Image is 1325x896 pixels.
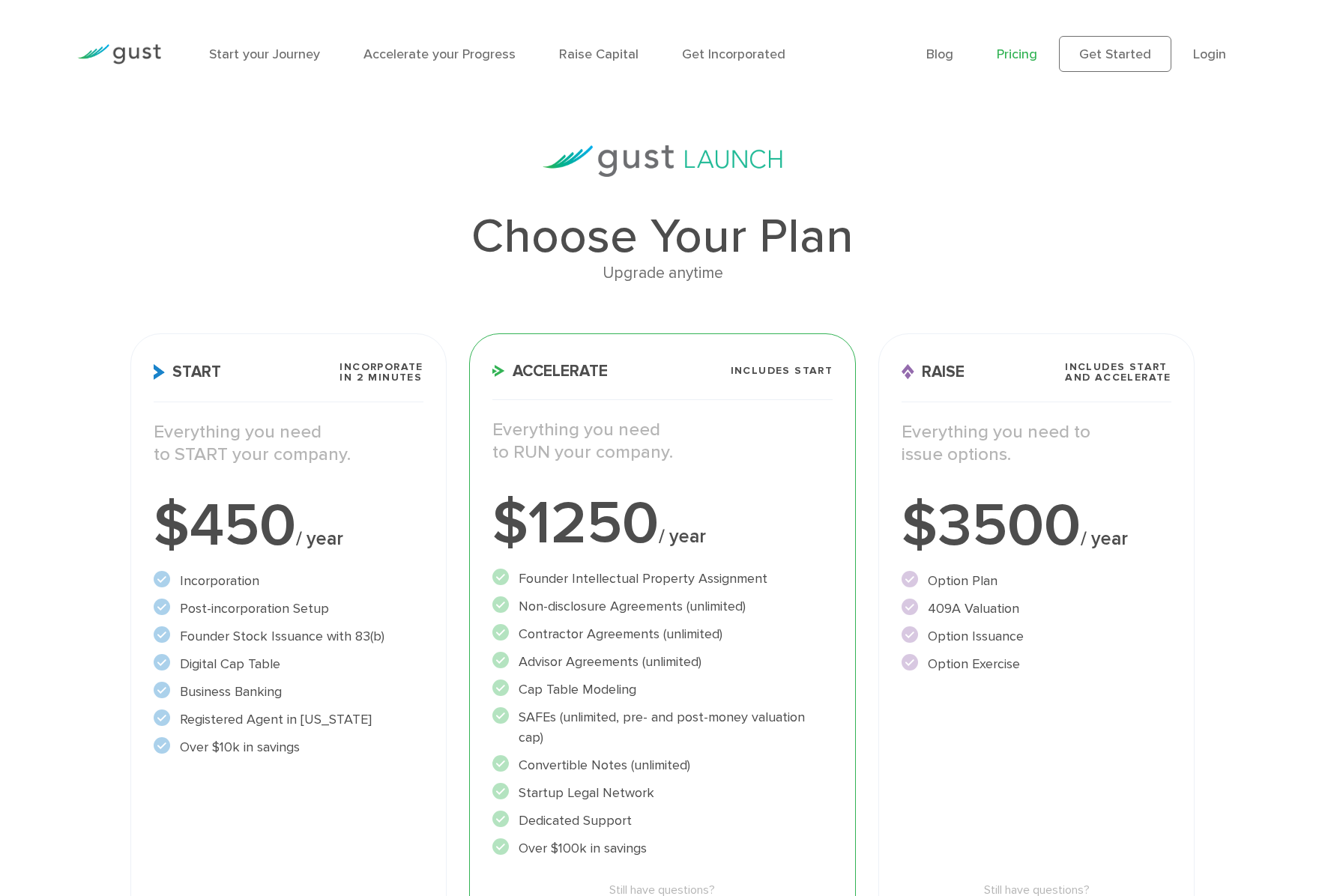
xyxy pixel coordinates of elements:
a: Pricing [997,46,1037,62]
a: Blog [926,46,953,62]
a: Raise Capital [559,46,639,62]
img: Raise Icon [902,364,914,380]
li: Option Plan [902,571,1171,591]
li: 409A Valuation [902,599,1171,619]
li: Over $100k in savings [492,838,833,859]
li: Digital Cap Table [154,654,423,674]
li: Dedicated Support [492,811,833,831]
li: Founder Intellectual Property Assignment [492,569,833,589]
div: $3500 [902,496,1171,556]
li: Convertible Notes (unlimited) [492,755,833,775]
li: Registered Agent in [US_STATE] [154,709,423,730]
span: Includes START and ACCELERATE [1065,362,1171,383]
span: / year [659,525,706,548]
li: Over $10k in savings [154,737,423,757]
a: Get Started [1059,36,1171,72]
span: / year [296,527,343,550]
img: gust-launch-logos.svg [543,145,782,177]
li: Founder Stock Issuance with 83(b) [154,626,423,647]
p: Everything you need to START your company. [154,421,423,466]
span: Incorporate in 2 Minutes [339,362,423,383]
span: Start [154,364,221,380]
li: SAFEs (unlimited, pre- and post-money valuation cap) [492,707,833,748]
li: Post-incorporation Setup [154,599,423,619]
img: Gust Logo [77,44,161,64]
span: / year [1081,527,1128,550]
a: Login [1193,46,1226,62]
li: Contractor Agreements (unlimited) [492,624,833,644]
li: Option Issuance [902,626,1171,647]
h1: Choose Your Plan [130,213,1195,261]
a: Accelerate your Progress [363,46,516,62]
li: Cap Table Modeling [492,679,833,700]
a: Start your Journey [209,46,320,62]
a: Get Incorporated [682,46,785,62]
p: Everything you need to RUN your company. [492,419,833,464]
span: Accelerate [492,363,608,379]
div: Upgrade anytime [130,261,1195,286]
p: Everything you need to issue options. [902,421,1171,466]
li: Business Banking [154,682,423,702]
img: Accelerate Icon [492,365,505,377]
li: Non-disclosure Agreements (unlimited) [492,596,833,617]
li: Advisor Agreements (unlimited) [492,652,833,672]
li: Startup Legal Network [492,783,833,803]
div: $450 [154,496,423,556]
li: Incorporation [154,571,423,591]
div: $1250 [492,494,833,554]
img: Start Icon X2 [154,364,165,380]
span: Raise [902,364,965,380]
span: Includes START [731,366,833,376]
li: Option Exercise [902,654,1171,674]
